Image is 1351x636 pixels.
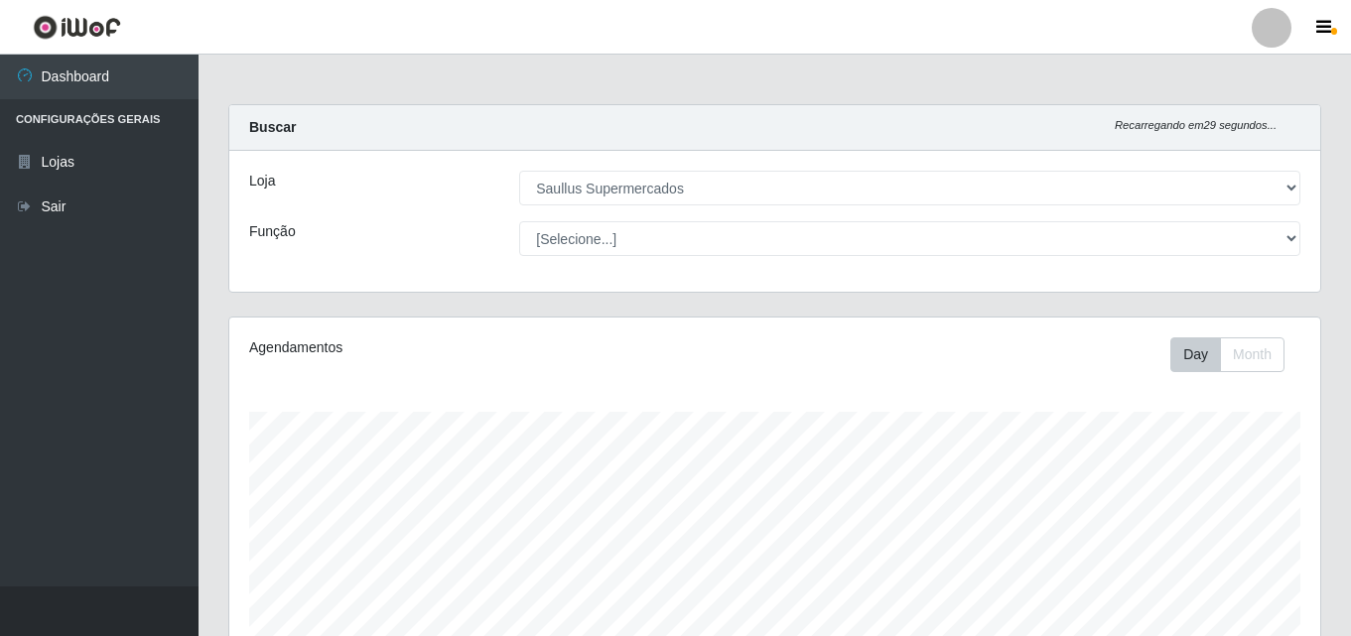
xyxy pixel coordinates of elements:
[249,221,296,242] label: Função
[249,119,296,135] strong: Buscar
[1170,337,1284,372] div: First group
[1170,337,1300,372] div: Toolbar with button groups
[1170,337,1221,372] button: Day
[33,15,121,40] img: CoreUI Logo
[1220,337,1284,372] button: Month
[249,337,670,358] div: Agendamentos
[249,171,275,191] label: Loja
[1115,119,1277,131] i: Recarregando em 29 segundos...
